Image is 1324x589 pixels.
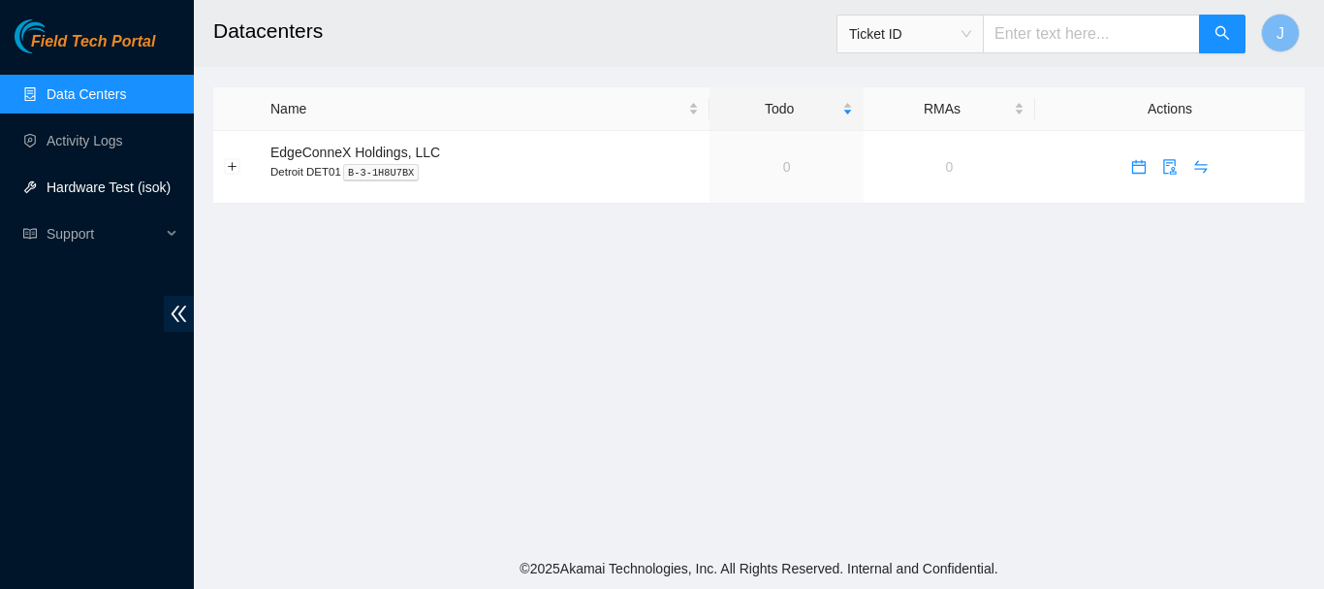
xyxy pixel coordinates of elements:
[1261,14,1300,52] button: J
[1154,151,1185,182] button: audit
[1035,87,1305,131] th: Actions
[849,19,971,49] span: Ticket ID
[343,164,420,181] kbd: B-3-1H8U7BX
[47,133,123,148] a: Activity Logs
[15,35,155,60] a: Akamai TechnologiesField Tech Portal
[194,548,1324,589] footer: © 2025 Akamai Technologies, Inc. All Rights Reserved. Internal and Confidential.
[1124,159,1153,175] span: calendar
[270,163,699,180] p: Detroit DET01
[1155,159,1184,175] span: audit
[1185,159,1216,175] a: swap
[1185,151,1216,182] button: swap
[47,214,161,253] span: Support
[1123,159,1154,175] a: calendar
[31,33,155,51] span: Field Tech Portal
[225,159,240,175] button: Expand row
[164,296,194,332] span: double-left
[1277,21,1284,46] span: J
[946,159,954,175] a: 0
[15,19,98,53] img: Akamai Technologies
[47,86,126,102] a: Data Centers
[23,227,37,241] span: read
[270,145,440,160] span: EdgeConneX Holdings, LLC
[1154,159,1185,175] a: audit
[47,180,171,195] a: Hardware Test (isok)
[783,159,791,175] a: 0
[1186,159,1215,175] span: swap
[983,15,1200,53] input: Enter text here...
[1214,25,1230,44] span: search
[1123,151,1154,182] button: calendar
[1199,15,1245,53] button: search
